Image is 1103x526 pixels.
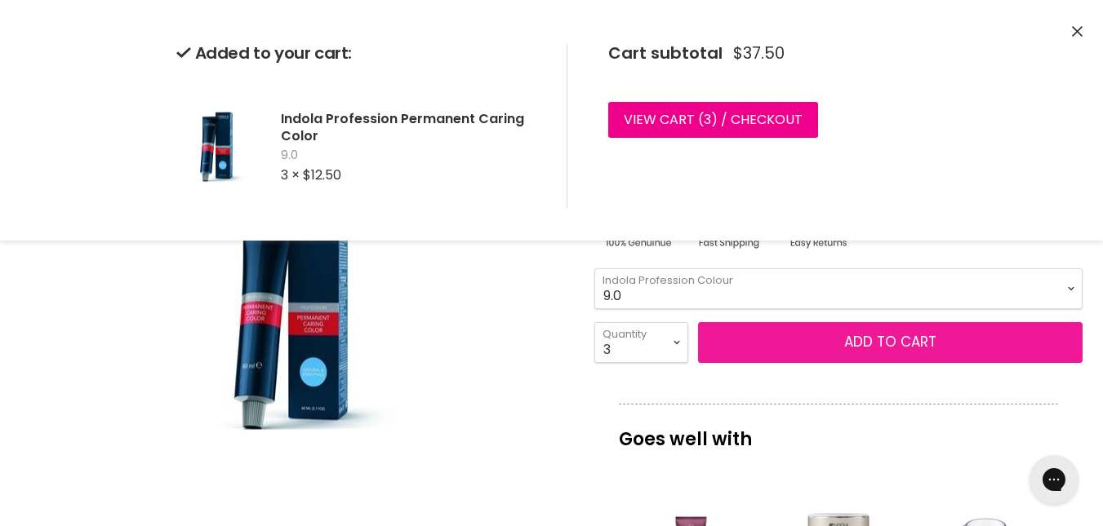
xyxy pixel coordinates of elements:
[733,44,785,63] span: $37.50
[151,92,437,522] img: Indola Profession Permanent Caring Color
[608,42,723,64] span: Cart subtotal
[176,44,540,63] h2: Added to your cart:
[281,166,300,184] span: 3 ×
[698,322,1083,363] button: Add to cart
[594,322,688,363] select: Quantity
[619,404,1058,457] p: Goes well with
[176,86,258,209] img: Indola Profession Permanent Caring Color
[1072,24,1083,41] button: Close
[1021,449,1087,510] iframe: Gorgias live chat messenger
[608,102,818,138] a: View cart (3) / Checkout
[303,166,341,184] span: $12.50
[281,148,540,164] span: 9.0
[704,110,711,129] span: 3
[281,110,540,144] h2: Indola Profession Permanent Caring Color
